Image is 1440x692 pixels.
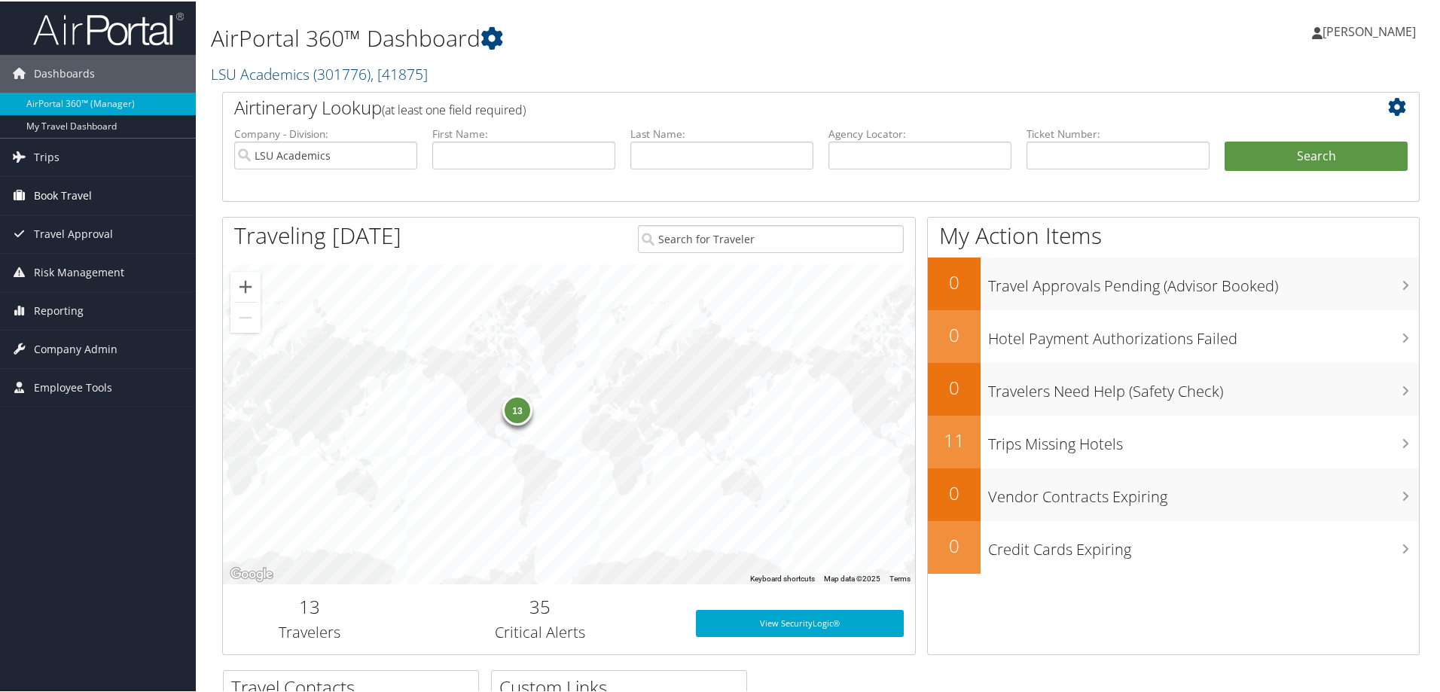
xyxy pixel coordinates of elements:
h3: Trips Missing Hotels [988,425,1419,453]
h2: 0 [928,268,981,294]
span: Dashboards [34,53,95,91]
a: Terms (opens in new tab) [889,573,911,581]
span: Company Admin [34,329,117,367]
label: Last Name: [630,125,813,140]
h2: 0 [928,373,981,399]
label: Company - Division: [234,125,417,140]
a: Open this area in Google Maps (opens a new window) [227,563,276,583]
a: [PERSON_NAME] [1312,8,1431,53]
span: Travel Approval [34,214,113,251]
button: Search [1225,140,1408,170]
h3: Travelers [234,620,385,642]
img: airportal-logo.png [33,10,184,45]
a: 0Hotel Payment Authorizations Failed [928,309,1419,361]
h2: 35 [407,593,673,618]
a: 0Travelers Need Help (Safety Check) [928,361,1419,414]
h3: Travel Approvals Pending (Advisor Booked) [988,267,1419,295]
h3: Credit Cards Expiring [988,530,1419,559]
h3: Hotel Payment Authorizations Failed [988,319,1419,348]
img: Google [227,563,276,583]
a: 11Trips Missing Hotels [928,414,1419,467]
button: Keyboard shortcuts [750,572,815,583]
h1: My Action Items [928,218,1419,250]
h2: 0 [928,479,981,505]
span: Risk Management [34,252,124,290]
span: Trips [34,137,59,175]
span: ( 301776 ) [313,62,371,83]
span: , [ 41875 ] [371,62,428,83]
h3: Travelers Need Help (Safety Check) [988,372,1419,401]
label: Ticket Number: [1027,125,1210,140]
span: (at least one field required) [382,100,526,117]
h1: Traveling [DATE] [234,218,401,250]
div: 13 [502,394,532,424]
span: Reporting [34,291,84,328]
span: [PERSON_NAME] [1323,22,1416,38]
h3: Vendor Contracts Expiring [988,477,1419,506]
a: 0Credit Cards Expiring [928,520,1419,572]
h2: 13 [234,593,385,618]
h2: Airtinerary Lookup [234,93,1308,119]
h2: 11 [928,426,981,452]
h3: Critical Alerts [407,620,673,642]
h1: AirPortal 360™ Dashboard [211,21,1024,53]
h2: 0 [928,532,981,557]
button: Zoom in [230,270,261,300]
label: Agency Locator: [828,125,1011,140]
input: Search for Traveler [638,224,904,251]
a: 0Vendor Contracts Expiring [928,467,1419,520]
a: View SecurityLogic® [696,608,904,636]
button: Zoom out [230,301,261,331]
span: Book Travel [34,175,92,213]
span: Employee Tools [34,367,112,405]
a: LSU Academics [211,62,428,83]
h2: 0 [928,321,981,346]
span: Map data ©2025 [824,573,880,581]
a: 0Travel Approvals Pending (Advisor Booked) [928,256,1419,309]
label: First Name: [432,125,615,140]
